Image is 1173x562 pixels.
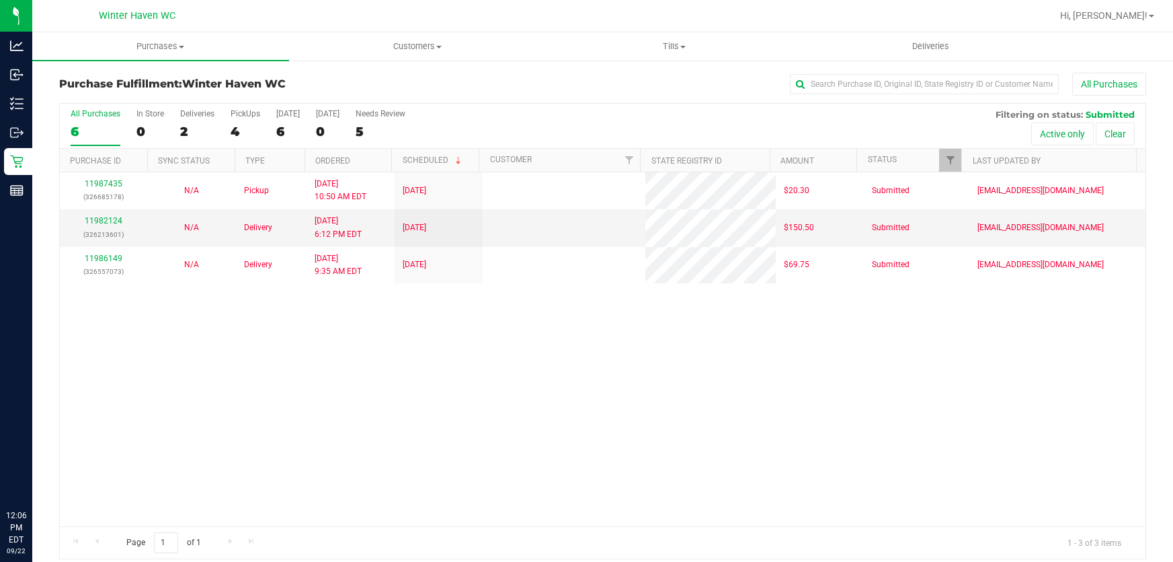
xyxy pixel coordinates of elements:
[10,126,24,139] inline-svg: Outbound
[158,156,210,166] a: Sync Status
[977,221,1104,234] span: [EMAIL_ADDRESS][DOMAIN_NAME]
[85,216,122,225] a: 11982124
[184,223,199,232] span: Not Applicable
[1096,122,1135,145] button: Clear
[276,109,300,118] div: [DATE]
[290,40,545,52] span: Customers
[71,109,120,118] div: All Purchases
[99,10,175,22] span: Winter Haven WC
[32,32,289,61] a: Purchases
[872,221,909,234] span: Submitted
[315,156,350,166] a: Ordered
[68,228,140,241] p: (326213601)
[1031,122,1094,145] button: Active only
[780,156,814,166] a: Amount
[1060,10,1147,21] span: Hi, [PERSON_NAME]!
[872,184,909,197] span: Submitted
[231,109,260,118] div: PickUps
[784,221,814,234] span: $150.50
[289,32,546,61] a: Customers
[784,184,809,197] span: $20.30
[136,124,164,139] div: 0
[115,532,212,553] span: Page of 1
[244,184,269,197] span: Pickup
[68,190,140,203] p: (326685178)
[894,40,967,52] span: Deliveries
[6,510,26,546] p: 12:06 PM EDT
[315,178,366,203] span: [DATE] 10:50 AM EDT
[154,532,178,553] input: 1
[10,155,24,168] inline-svg: Retail
[546,32,803,61] a: Tills
[10,68,24,81] inline-svg: Inbound
[85,254,122,263] a: 11986149
[490,155,532,164] a: Customer
[32,40,289,52] span: Purchases
[547,40,802,52] span: Tills
[136,109,164,118] div: In Store
[403,221,426,234] span: [DATE]
[868,155,897,164] a: Status
[939,149,961,172] a: Filter
[180,124,214,139] div: 2
[244,221,272,234] span: Delivery
[71,124,120,139] div: 6
[182,77,286,90] span: Winter Haven WC
[85,179,122,188] a: 11987435
[316,124,339,139] div: 0
[651,156,722,166] a: State Registry ID
[977,258,1104,271] span: [EMAIL_ADDRESS][DOMAIN_NAME]
[618,149,640,172] a: Filter
[784,258,809,271] span: $69.75
[973,156,1041,166] a: Last Updated By
[184,258,199,271] button: N/A
[996,109,1083,120] span: Filtering on status:
[184,186,199,195] span: Not Applicable
[403,258,426,271] span: [DATE]
[316,109,339,118] div: [DATE]
[1086,109,1135,120] span: Submitted
[10,184,24,197] inline-svg: Reports
[59,78,421,90] h3: Purchase Fulfillment:
[1072,73,1146,96] button: All Purchases
[356,109,405,118] div: Needs Review
[244,258,272,271] span: Delivery
[184,260,199,269] span: Not Applicable
[40,452,56,468] iframe: Resource center unread badge
[276,124,300,139] div: 6
[403,184,426,197] span: [DATE]
[1057,532,1132,553] span: 1 - 3 of 3 items
[977,184,1104,197] span: [EMAIL_ADDRESS][DOMAIN_NAME]
[184,221,199,234] button: N/A
[315,215,362,240] span: [DATE] 6:12 PM EDT
[356,124,405,139] div: 5
[245,156,265,166] a: Type
[802,32,1059,61] a: Deliveries
[10,39,24,52] inline-svg: Analytics
[180,109,214,118] div: Deliveries
[184,184,199,197] button: N/A
[6,546,26,556] p: 09/22
[13,454,54,495] iframe: Resource center
[231,124,260,139] div: 4
[68,265,140,278] p: (326557073)
[790,74,1059,94] input: Search Purchase ID, Original ID, State Registry ID or Customer Name...
[10,97,24,110] inline-svg: Inventory
[315,252,362,278] span: [DATE] 9:35 AM EDT
[70,156,121,166] a: Purchase ID
[872,258,909,271] span: Submitted
[403,155,464,165] a: Scheduled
